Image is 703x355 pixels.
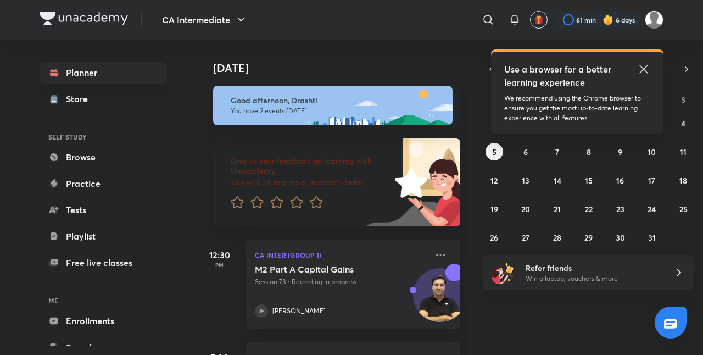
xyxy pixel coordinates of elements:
abbr: October 14, 2025 [554,175,561,186]
abbr: October 27, 2025 [522,232,529,243]
h6: Good afternoon, Drashti [231,96,443,106]
abbr: October 26, 2025 [490,232,498,243]
p: We recommend using the Chrome browser to ensure you get the most up-to-date learning experience w... [504,93,650,123]
abbr: October 6, 2025 [523,147,528,157]
button: October 24, 2025 [643,200,661,218]
button: October 10, 2025 [643,143,661,160]
button: October 26, 2025 [486,229,503,246]
abbr: October 7, 2025 [555,147,559,157]
abbr: October 31, 2025 [648,232,656,243]
h6: Refer friends [526,262,661,274]
button: October 21, 2025 [549,200,566,218]
h6: ME [40,291,167,310]
button: October 23, 2025 [611,200,629,218]
p: You have 2 events [DATE] [231,107,443,115]
button: CA Intermediate [155,9,254,31]
button: October 22, 2025 [580,200,598,218]
p: PM [198,262,242,268]
abbr: October 12, 2025 [490,175,498,186]
button: October 18, 2025 [674,171,692,189]
button: October 29, 2025 [580,229,598,246]
abbr: October 17, 2025 [648,175,655,186]
button: October 20, 2025 [517,200,534,218]
h6: SELF STUDY [40,127,167,146]
abbr: October 10, 2025 [648,147,656,157]
abbr: October 18, 2025 [679,175,687,186]
abbr: October 15, 2025 [585,175,593,186]
button: October 14, 2025 [549,171,566,189]
abbr: October 20, 2025 [521,204,530,214]
div: Store [66,92,94,106]
abbr: October 29, 2025 [584,232,593,243]
img: feedback_image [358,138,460,226]
img: avatar [534,15,544,25]
img: Avatar [414,274,466,327]
img: Drashti Patel [645,10,663,29]
p: Win a laptop, vouchers & more [526,274,661,284]
abbr: October 25, 2025 [679,204,688,214]
button: avatar [530,11,548,29]
button: October 9, 2025 [611,143,629,160]
abbr: October 21, 2025 [554,204,561,214]
abbr: October 19, 2025 [490,204,498,214]
h5: 12:30 [198,248,242,262]
button: October 8, 2025 [580,143,598,160]
abbr: October 5, 2025 [492,147,496,157]
a: Practice [40,173,167,195]
button: October 17, 2025 [643,171,661,189]
a: Tests [40,199,167,221]
abbr: October 23, 2025 [616,204,624,214]
img: streak [602,14,613,25]
abbr: October 4, 2025 [681,118,685,129]
button: October 28, 2025 [549,229,566,246]
button: October 7, 2025 [549,143,566,160]
h4: [DATE] [213,62,471,75]
button: October 19, 2025 [486,200,503,218]
abbr: October 13, 2025 [522,175,529,186]
button: October 27, 2025 [517,229,534,246]
abbr: October 30, 2025 [616,232,625,243]
button: October 4, 2025 [674,114,692,132]
img: Company Logo [40,12,128,25]
h5: Use a browser for a better learning experience [504,63,613,89]
button: October 15, 2025 [580,171,598,189]
a: Free live classes [40,252,167,274]
button: October 6, 2025 [517,143,534,160]
h6: Give us your feedback on learning with Unacademy [231,156,391,176]
button: October 5, 2025 [486,143,503,160]
abbr: October 22, 2025 [585,204,593,214]
abbr: October 24, 2025 [648,204,656,214]
button: October 25, 2025 [674,200,692,218]
abbr: October 16, 2025 [616,175,624,186]
button: October 12, 2025 [486,171,503,189]
p: Session 73 • Recording in progress [255,277,427,287]
abbr: October 11, 2025 [680,147,687,157]
abbr: Saturday [681,95,685,105]
abbr: October 9, 2025 [618,147,622,157]
p: [PERSON_NAME] [272,306,326,316]
button: October 31, 2025 [643,229,661,246]
img: referral [492,262,514,284]
button: October 13, 2025 [517,171,534,189]
a: Store [40,88,167,110]
p: Your word will help make Unacademy better [231,178,391,187]
p: CA Inter (Group 1) [255,248,427,262]
a: Browse [40,146,167,168]
a: Company Logo [40,12,128,28]
button: October 16, 2025 [611,171,629,189]
a: Planner [40,62,167,84]
button: October 11, 2025 [674,143,692,160]
abbr: October 28, 2025 [553,232,561,243]
button: October 30, 2025 [611,229,629,246]
abbr: October 8, 2025 [587,147,591,157]
a: Playlist [40,225,167,247]
a: Enrollments [40,310,167,332]
h5: M2 Part A Capital Gains [255,264,392,275]
img: afternoon [213,86,453,125]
